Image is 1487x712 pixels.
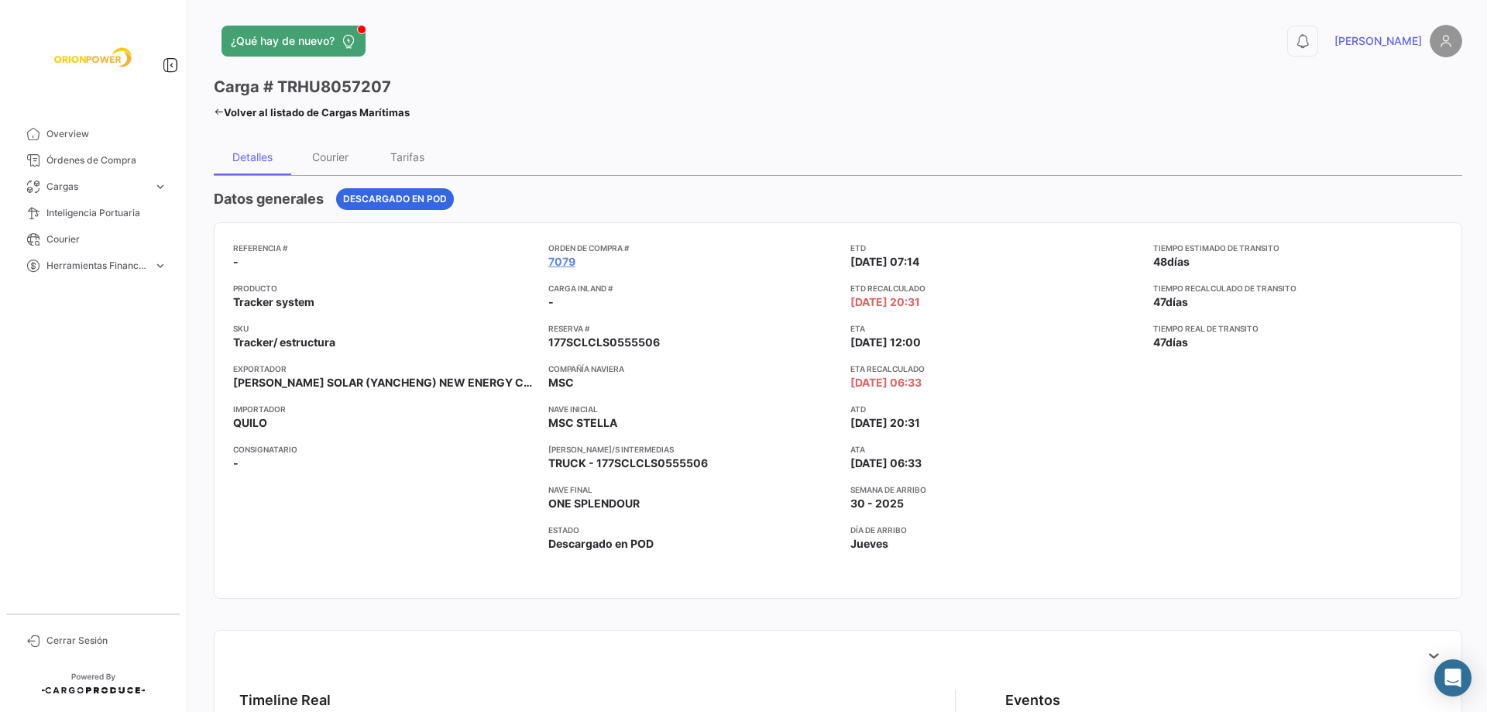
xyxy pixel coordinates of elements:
span: días [1167,255,1190,268]
span: 48 [1153,255,1167,268]
app-card-info-title: Semana de Arribo [850,483,1141,496]
app-card-info-title: Orden de Compra # [548,242,839,254]
app-card-info-title: Carga inland # [548,282,839,294]
span: Cargas [46,180,147,194]
span: 177SCLCLS0555506 [548,335,660,350]
div: Tarifas [390,150,424,163]
app-card-info-title: ETD Recalculado [850,282,1141,294]
app-card-info-title: Producto [233,282,536,294]
span: ONE SPLENDOUR [548,496,640,511]
a: Volver al listado de Cargas Marítimas [214,101,410,123]
span: - [233,254,239,270]
span: 47 [1153,295,1166,308]
span: Jueves [850,536,888,552]
app-card-info-title: ATD [850,403,1141,415]
span: Tracker system [233,294,314,310]
app-card-info-title: Tiempo recalculado de transito [1153,282,1444,294]
div: Detalles [232,150,273,163]
span: Inteligencia Portuaria [46,206,167,220]
h4: Datos generales [214,188,324,210]
app-card-info-title: SKU [233,322,536,335]
span: Órdenes de Compra [46,153,167,167]
span: Cerrar Sesión [46,634,167,648]
app-card-info-title: Nave final [548,483,839,496]
app-card-info-title: Tiempo estimado de transito [1153,242,1444,254]
app-card-info-title: Exportador [233,363,536,375]
span: Courier [46,232,167,246]
a: Órdenes de Compra [12,147,173,174]
div: Timeline Real [239,690,331,711]
span: - [233,456,239,471]
span: [DATE] 12:00 [850,335,921,350]
span: [PERSON_NAME] SOLAR (YANCHENG) NEW ENERGY CO., LTD. [233,375,536,390]
span: Descargado en POD [548,536,654,552]
app-card-info-title: Compañía naviera [548,363,839,375]
img: f26a05d0-2fea-4301-a0f6-b8409df5d1eb.jpeg [54,19,132,96]
app-card-info-title: Nave inicial [548,403,839,415]
a: Courier [12,226,173,253]
span: TRUCK - 177SCLCLS0555506 [548,456,708,471]
app-card-info-title: Importador [233,403,536,415]
span: [DATE] 07:14 [850,254,919,270]
span: [PERSON_NAME] [1334,33,1422,49]
app-card-info-title: Consignatario [233,443,536,456]
app-card-info-title: [PERSON_NAME]/s intermedias [548,443,839,456]
app-card-info-title: Referencia # [233,242,536,254]
span: ¿Qué hay de nuevo? [231,33,335,49]
span: 30 - 2025 [850,496,904,511]
span: [DATE] 06:33 [850,375,922,390]
div: Abrir Intercom Messenger [1434,659,1472,697]
app-card-info-title: ETA [850,322,1141,335]
button: ¿Qué hay de nuevo? [222,26,366,57]
h3: Carga # TRHU8057207 [214,76,391,98]
span: [DATE] 20:31 [850,415,920,431]
app-card-info-title: ETD [850,242,1141,254]
span: QUILO [233,415,267,431]
span: MSC [548,375,574,390]
span: Herramientas Financieras [46,259,147,273]
img: placeholder-user.png [1430,25,1462,57]
a: Inteligencia Portuaria [12,200,173,226]
span: días [1166,295,1188,308]
span: Descargado en POD [343,192,447,206]
span: expand_more [153,259,167,273]
span: Tracker/ estructura [233,335,335,350]
span: MSC STELLA [548,415,617,431]
app-card-info-title: Día de Arribo [850,524,1141,536]
app-card-info-title: ETA Recalculado [850,363,1141,375]
span: Overview [46,127,167,141]
span: 47 [1153,335,1166,349]
a: Overview [12,121,173,147]
div: Courier [312,150,349,163]
span: [DATE] 06:33 [850,456,922,471]
span: expand_more [153,180,167,194]
app-card-info-title: ATA [850,443,1141,456]
app-card-info-title: Tiempo real de transito [1153,322,1444,335]
app-card-info-title: Reserva # [548,322,839,335]
app-card-info-title: Estado [548,524,839,536]
span: días [1166,335,1188,349]
span: [DATE] 20:31 [850,294,920,310]
span: - [548,294,554,310]
a: 7079 [548,254,575,270]
div: Eventos [1005,690,1060,711]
